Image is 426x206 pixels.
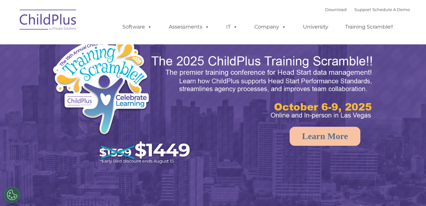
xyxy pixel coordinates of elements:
[4,187,20,203] button: Cookies Settings
[248,21,292,33] a: Company
[325,7,410,12] font: |
[290,127,360,146] a: Learn More
[162,21,216,33] a: Assessments
[220,21,244,33] a: IT
[372,7,410,12] a: Schedule A Demo
[354,7,371,12] a: Support
[339,21,399,33] a: Training Scramble!!
[297,21,335,33] a: University
[16,5,80,37] img: ChildPlus by Procare Solutions
[116,21,158,33] a: Software
[325,7,347,12] a: Download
